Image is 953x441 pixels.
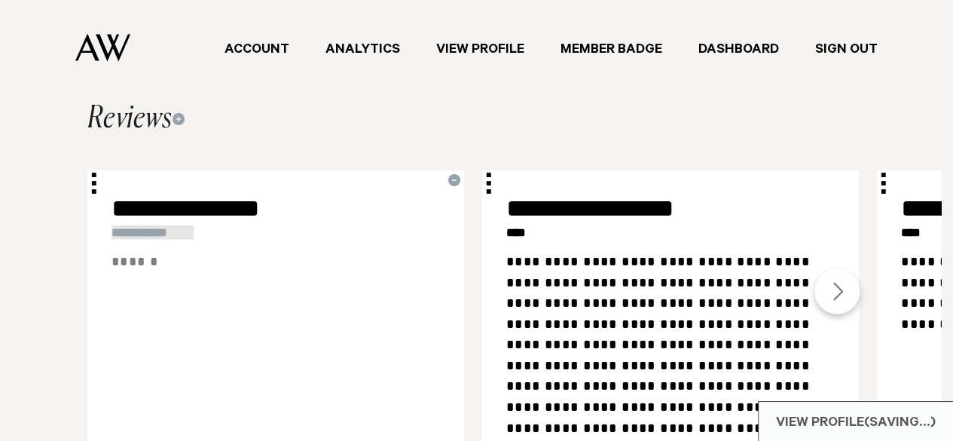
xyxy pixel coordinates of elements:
a: Dashboard [680,38,797,59]
h2: Reviews [87,104,185,134]
a: Account [206,38,307,59]
a: Sign Out [797,38,896,59]
a: View Profile [418,38,542,59]
a: Member Badge [542,38,680,59]
a: Analytics [307,38,418,59]
img: Auckland Weddings Logo [75,34,130,62]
